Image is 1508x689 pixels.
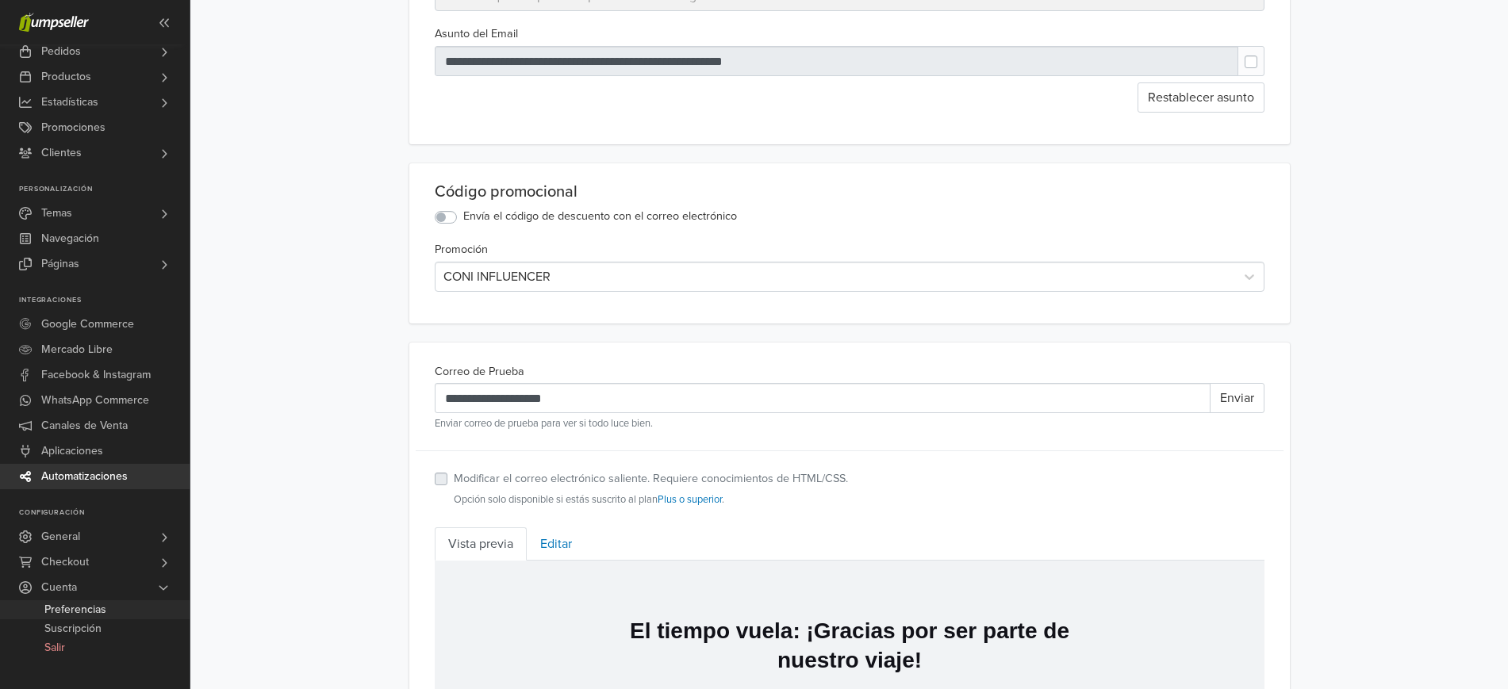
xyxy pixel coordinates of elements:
button: Restablecer asunto [1138,82,1264,113]
span: WhatsApp Commerce [41,388,149,413]
p: Saludos cordiales, [193,439,637,458]
span: Facebook & Instagram [41,362,151,388]
span: Estadísticas [41,90,98,115]
small: Enviar correo de prueba para ver si todo luce bien. [435,416,1264,431]
span: Mercado Libre [41,337,113,362]
span: Canales de Venta [41,413,128,438]
label: Correo de Prueba [435,363,524,381]
p: [DATE] se cumple un año desde que realizaste tu primera compra en Prana Coffee, y no podríamos es... [193,244,637,301]
p: Integraciones [19,296,190,305]
span: General [41,524,80,549]
a: Plus o superior [658,493,722,506]
span: Salir [44,638,65,657]
span: Google Commerce [41,312,134,337]
label: Promoción [435,241,488,258]
span: Aplicaciones [41,438,103,464]
span: Automatizaciones [41,464,128,489]
span: Pedidos [41,39,81,64]
strong: Prana Coffee [376,461,455,474]
p: ¡No te pierdas tu regalo especial! [193,325,637,344]
span: Temas [41,201,72,226]
label: Modificar el correo electrónico saliente. Requiere conocimientos de HTML/CSS. [454,470,848,488]
small: Opción solo disponible si estás suscrito al plan . [454,492,848,507]
img: jumpseller-logo-footer-grey.png [363,501,466,549]
span: Cuenta [41,575,77,600]
a: Vista previa [435,527,527,561]
input: Recipient's username [435,383,1211,413]
span: Navegación [41,226,99,251]
span: Promociones [41,115,106,140]
button: Enviar [1210,383,1264,413]
span: Preferencias [44,600,106,619]
span: Productos [41,64,91,90]
p: ¡Gracias y que sigamos creando recuerdos juntos durante muchos años más! [193,420,637,439]
span: Checkout [41,549,89,575]
a: Reclama Tu Regalo Ahora [300,360,530,396]
span: Clientes [41,140,82,166]
a: Editar [527,527,585,561]
h1: Hola [PERSON_NAME], [193,182,637,212]
h2: El tiempo vuela: ¡Gracias por ser parte de nuestro viaje! [193,56,637,114]
span: Páginas [41,251,79,277]
label: Asunto del Email [435,25,518,43]
label: Envía el código de descuento con el correo electrónico [463,208,737,225]
span: Suscripción [44,619,102,638]
div: Código promocional [435,182,1264,201]
p: Configuración [19,508,190,518]
p: Personalización [19,185,190,194]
